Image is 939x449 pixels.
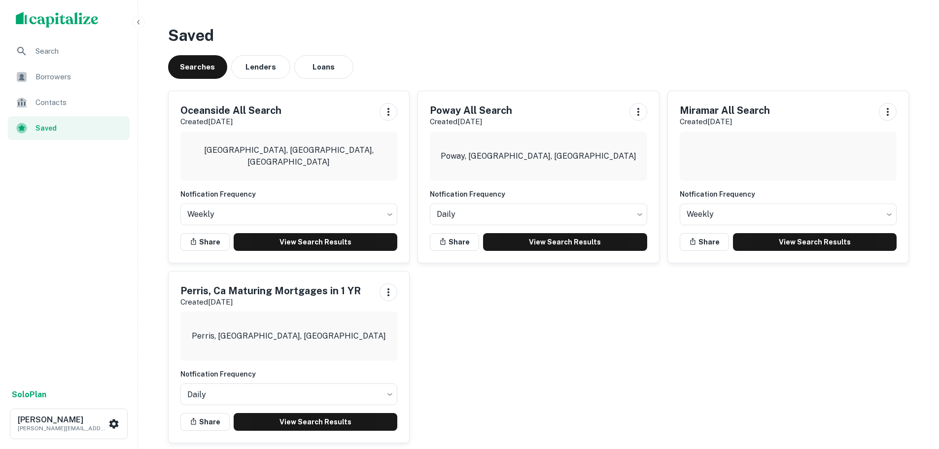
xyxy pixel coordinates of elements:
[180,189,398,200] h6: Notfication Frequency
[430,233,479,251] button: Share
[441,150,636,162] p: Poway, [GEOGRAPHIC_DATA], [GEOGRAPHIC_DATA]
[483,233,647,251] a: View Search Results
[680,201,897,228] div: Without label
[192,330,386,342] p: Perris, [GEOGRAPHIC_DATA], [GEOGRAPHIC_DATA]
[180,116,281,128] p: Created [DATE]
[180,201,398,228] div: Without label
[35,71,124,83] span: Borrowers
[8,65,130,89] a: Borrowers
[35,97,124,108] span: Contacts
[12,389,46,401] a: SoloPlan
[680,116,770,128] p: Created [DATE]
[234,233,398,251] a: View Search Results
[430,103,512,118] h5: Poway All Search
[890,370,939,417] iframe: Chat Widget
[180,283,361,298] h5: Perris, Ca Maturing Mortgages in 1 YR
[35,45,124,57] span: Search
[180,380,398,408] div: Without label
[8,116,130,140] a: Saved
[430,116,512,128] p: Created [DATE]
[188,144,390,168] p: [GEOGRAPHIC_DATA], [GEOGRAPHIC_DATA], [GEOGRAPHIC_DATA]
[680,189,897,200] h6: Notfication Frequency
[180,296,361,308] p: Created [DATE]
[16,12,99,28] img: capitalize-logo.png
[733,233,897,251] a: View Search Results
[168,24,909,47] h3: Saved
[35,123,124,134] span: Saved
[180,103,281,118] h5: Oceanside All Search
[8,39,130,63] a: Search
[10,409,128,439] button: [PERSON_NAME][PERSON_NAME][EMAIL_ADDRESS][PERSON_NAME][DOMAIN_NAME]
[180,369,398,380] h6: Notfication Frequency
[294,55,353,79] button: Loans
[231,55,290,79] button: Lenders
[18,416,106,424] h6: [PERSON_NAME]
[12,390,46,399] strong: Solo Plan
[680,103,770,118] h5: Miramar All Search
[234,413,398,431] a: View Search Results
[8,91,130,114] a: Contacts
[430,201,647,228] div: Without label
[430,189,647,200] h6: Notfication Frequency
[18,424,106,433] p: [PERSON_NAME][EMAIL_ADDRESS][PERSON_NAME][DOMAIN_NAME]
[680,233,729,251] button: Share
[180,413,230,431] button: Share
[180,233,230,251] button: Share
[168,55,227,79] button: Searches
